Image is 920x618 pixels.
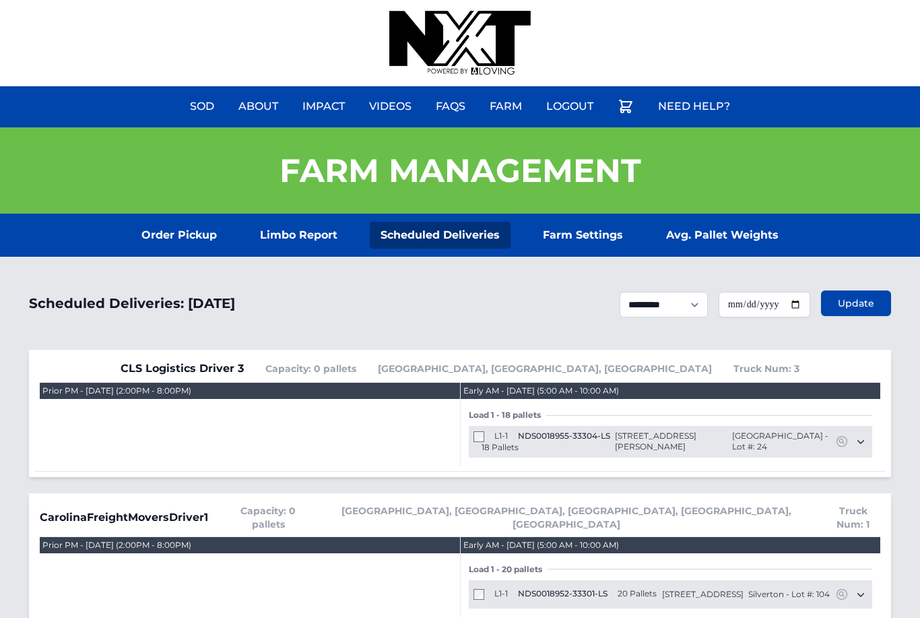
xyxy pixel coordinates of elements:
[428,90,473,123] a: FAQs
[821,290,891,316] button: Update
[121,361,244,377] span: CLS Logistics Driver 3
[230,504,307,531] span: Capacity: 0 pallets
[463,540,619,551] div: Early AM - [DATE] (5:00 AM - 10:00 AM)
[182,90,222,123] a: Sod
[249,222,348,249] a: Limbo Report
[329,504,805,531] span: [GEOGRAPHIC_DATA], [GEOGRAPHIC_DATA], [GEOGRAPHIC_DATA], [GEOGRAPHIC_DATA], [GEOGRAPHIC_DATA]
[265,362,356,375] span: Capacity: 0 pallets
[42,385,191,396] div: Prior PM - [DATE] (2:00PM - 8:00PM)
[538,90,601,123] a: Logout
[518,431,610,441] span: NDS0018955-33304-LS
[494,431,508,441] span: L1-1
[389,11,531,75] img: nextdaysod.com Logo
[463,385,619,396] div: Early AM - [DATE] (5:00 AM - 10:00 AM)
[378,362,712,375] span: [GEOGRAPHIC_DATA], [GEOGRAPHIC_DATA], [GEOGRAPHIC_DATA]
[826,504,880,531] span: Truck Num: 1
[618,588,657,598] span: 20 Pallets
[655,222,789,249] a: Avg. Pallet Weights
[280,154,641,187] h1: Farm Management
[532,222,634,249] a: Farm Settings
[748,589,830,600] span: Silverton - Lot #: 104
[469,564,548,575] span: Load 1 - 20 pallets
[518,588,607,598] span: NDS0018952-33301-LS
[838,297,874,310] span: Update
[469,410,546,421] span: Load 1 - 18 pallets
[40,509,208,526] span: CarolinaFreightMoversDriver1
[494,588,508,598] span: L1-1
[662,589,744,600] span: [STREET_ADDRESS]
[230,90,286,123] a: About
[615,431,732,452] span: [STREET_ADDRESS][PERSON_NAME]
[370,222,511,249] a: Scheduled Deliveries
[131,222,228,249] a: Order Pickup
[733,362,799,375] span: Truck Num: 3
[29,294,235,313] h1: Scheduled Deliveries: [DATE]
[42,540,191,551] div: Prior PM - [DATE] (2:00PM - 8:00PM)
[361,90,420,123] a: Videos
[482,442,519,452] span: 18 Pallets
[482,90,530,123] a: Farm
[650,90,738,123] a: Need Help?
[732,431,835,452] span: [GEOGRAPHIC_DATA] - Lot #: 24
[294,90,353,123] a: Impact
